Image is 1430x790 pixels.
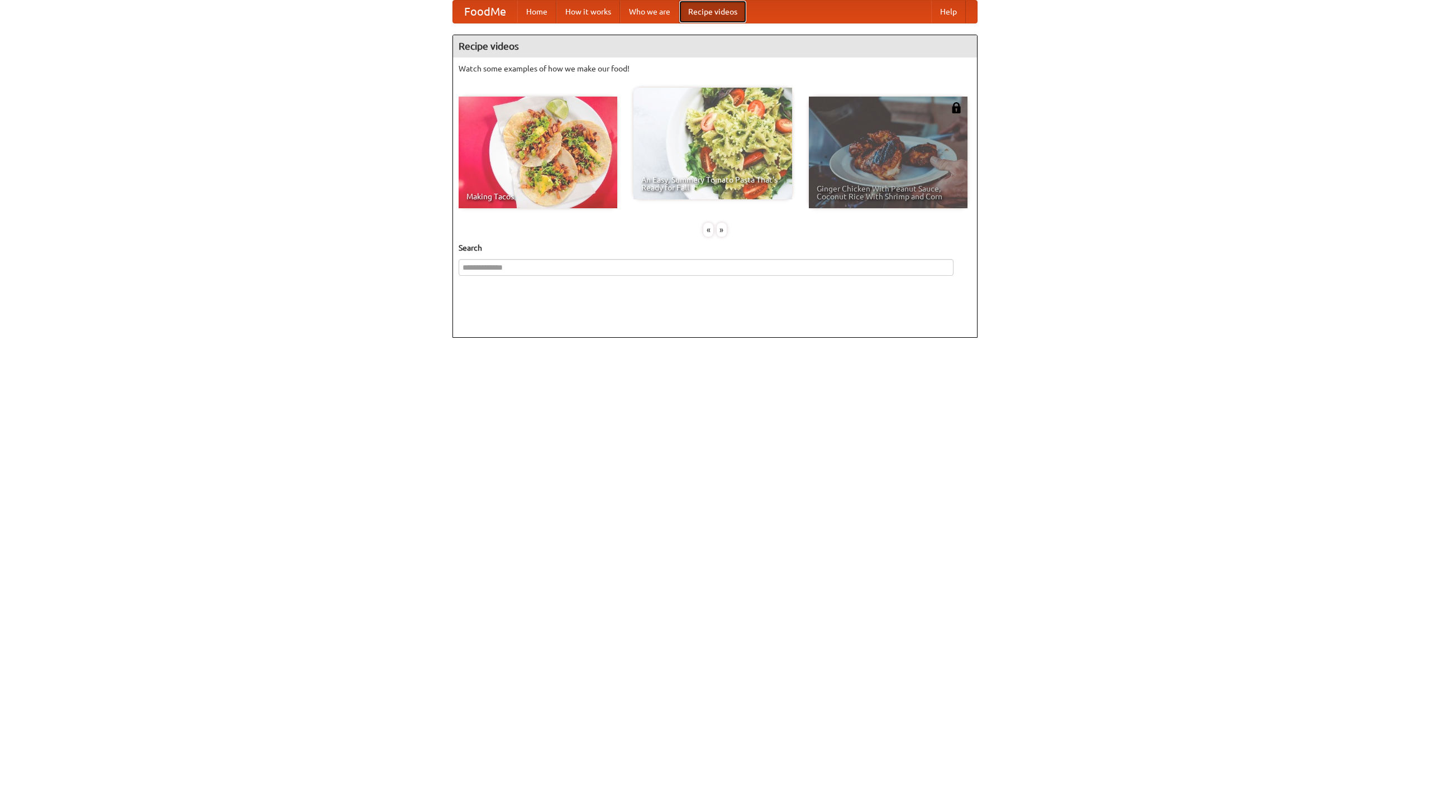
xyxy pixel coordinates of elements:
img: 483408.png [951,102,962,113]
a: Recipe videos [679,1,746,23]
h4: Recipe videos [453,35,977,58]
a: How it works [556,1,620,23]
div: « [703,223,713,237]
a: Making Tacos [459,97,617,208]
a: An Easy, Summery Tomato Pasta That's Ready for Fall [633,88,792,199]
h5: Search [459,242,971,253]
a: Home [517,1,556,23]
div: » [717,223,727,237]
a: Who we are [620,1,679,23]
a: FoodMe [453,1,517,23]
a: Help [931,1,966,23]
p: Watch some examples of how we make our food! [459,63,971,74]
span: An Easy, Summery Tomato Pasta That's Ready for Fall [641,176,784,191]
span: Making Tacos [466,193,609,200]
